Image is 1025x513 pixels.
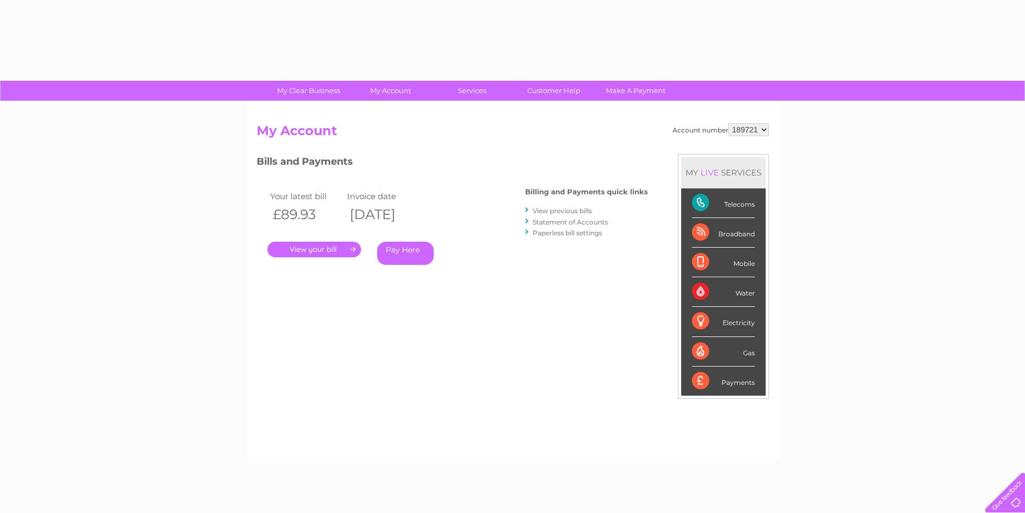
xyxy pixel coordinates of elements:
div: Electricity [692,307,755,336]
a: View previous bills [533,207,592,215]
a: Services [428,81,517,101]
a: . [267,242,361,257]
a: My Account [346,81,435,101]
a: Pay Here [377,242,434,265]
th: £89.93 [267,203,345,226]
a: Statement of Accounts [533,218,608,226]
div: Account number [673,123,769,136]
div: Payments [692,367,755,396]
a: Customer Help [510,81,598,101]
h3: Bills and Payments [257,154,648,173]
td: Invoice date [344,189,422,203]
div: MY SERVICES [681,157,766,188]
div: Telecoms [692,188,755,218]
th: [DATE] [344,203,422,226]
a: Make A Payment [591,81,680,101]
div: Water [692,277,755,307]
h4: Billing and Payments quick links [525,188,648,196]
td: Your latest bill [267,189,345,203]
div: Broadband [692,218,755,248]
div: LIVE [698,167,721,178]
a: Paperless bill settings [533,229,602,237]
a: My Clear Business [264,81,353,101]
div: Gas [692,337,755,367]
h2: My Account [257,123,769,144]
div: Mobile [692,248,755,277]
